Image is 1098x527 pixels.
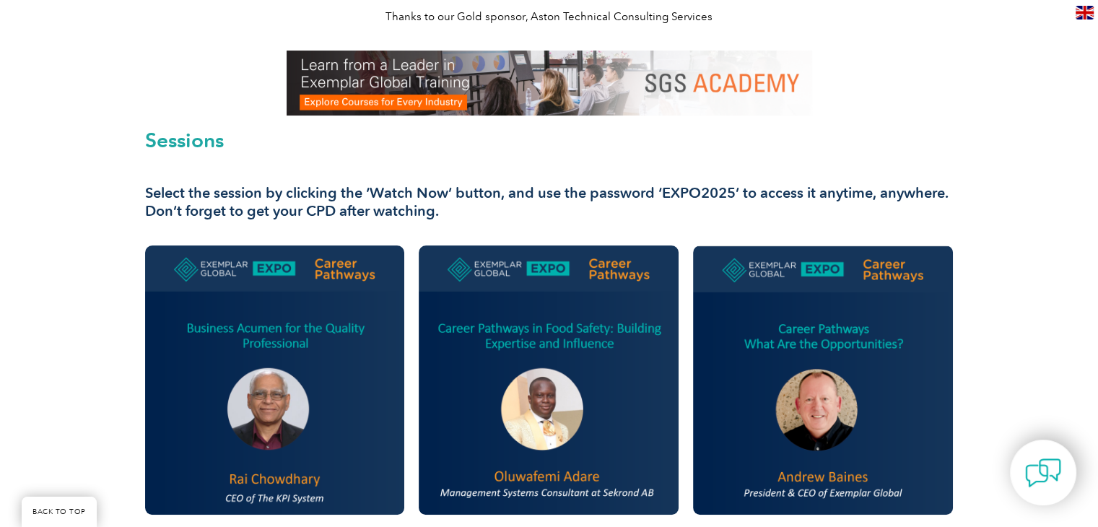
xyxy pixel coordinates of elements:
[287,51,812,116] img: SGS
[145,9,954,25] p: Thanks to our Gold sponsor, Aston Technical Consulting Services
[145,184,954,220] h3: Select the session by clicking the ‘Watch Now’ button, and use the password ‘EXPO2025’ to access ...
[419,245,679,515] img: Oluwafemi
[145,245,405,515] img: Rai
[1025,455,1061,491] img: contact-chat.png
[22,497,97,527] a: BACK TO TOP
[693,245,953,514] img: andrew
[145,130,954,150] h2: Sessions
[1076,6,1094,19] img: en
